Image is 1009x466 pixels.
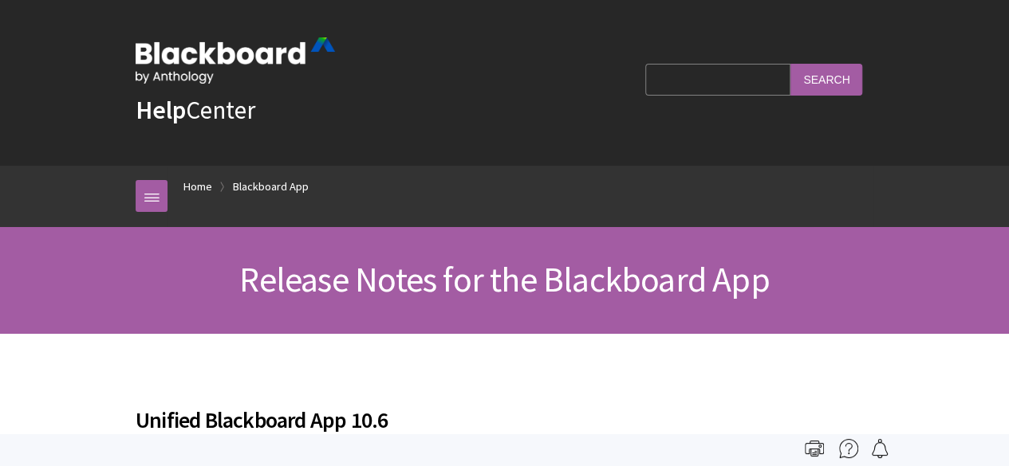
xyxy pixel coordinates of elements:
a: HelpCenter [136,94,255,126]
span: Release Notes for the Blackboard App [239,257,769,301]
strong: Help [136,94,186,126]
a: Home [183,177,212,197]
img: Print [805,439,824,458]
a: Blackboard App [233,177,309,197]
img: More help [839,439,858,458]
img: Blackboard by Anthology [136,37,335,84]
img: Follow this page [870,439,889,458]
span: Unified Blackboard App 10.6 [136,403,873,437]
input: Search [790,64,862,95]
